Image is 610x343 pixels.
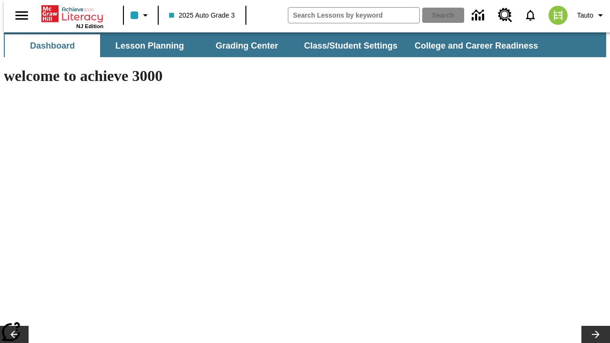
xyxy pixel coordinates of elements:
span: Tauto [577,10,593,20]
div: SubNavbar [4,34,547,57]
button: Class color is light blue. Change class color [127,7,155,24]
button: Profile/Settings [573,7,610,24]
a: Resource Center, Will open in new tab [492,2,518,28]
h1: welcome to achieve 3000 [4,67,416,85]
img: avatar image [549,6,568,25]
button: Lesson carousel, Next [581,326,610,343]
div: Home [41,3,103,29]
span: 2025 Auto Grade 3 [169,10,235,20]
span: NJ Edition [76,23,103,29]
a: Data Center [466,2,492,29]
button: Class/Student Settings [296,34,405,57]
button: College and Career Readiness [407,34,546,57]
button: Dashboard [5,34,100,57]
button: Open side menu [8,1,36,30]
input: search field [288,8,419,23]
button: Grading Center [199,34,295,57]
button: Select a new avatar [543,3,573,28]
a: Notifications [518,3,543,28]
a: Home [41,4,103,23]
button: Lesson Planning [102,34,197,57]
div: SubNavbar [4,32,606,57]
